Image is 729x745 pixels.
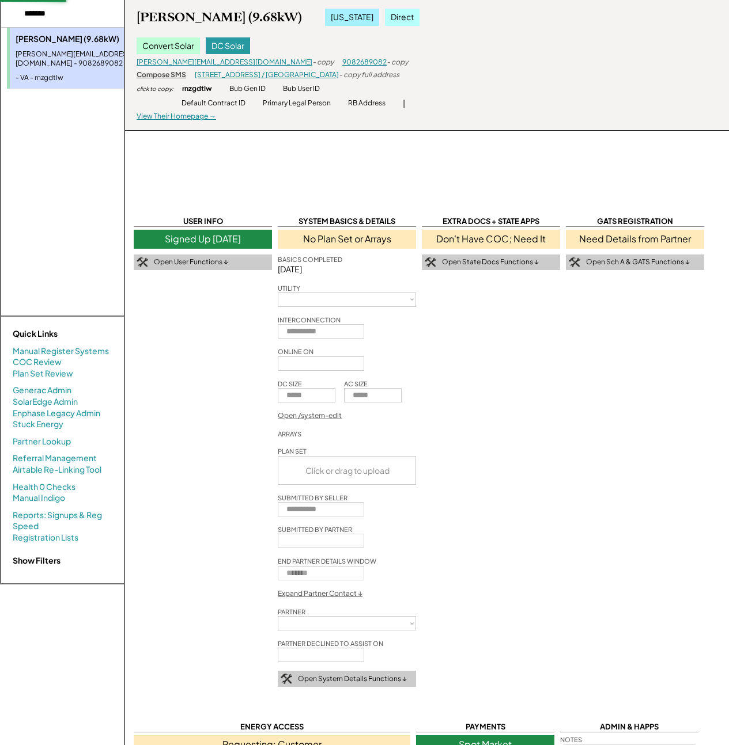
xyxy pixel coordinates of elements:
[137,112,216,121] div: View Their Homepage →
[195,70,339,79] a: [STREET_ADDRESS] / [GEOGRAPHIC_DATA]
[13,328,128,340] div: Quick Links
[278,457,417,484] div: Click or drag to upload
[137,58,312,66] a: [PERSON_NAME][EMAIL_ADDRESS][DOMAIN_NAME]
[278,607,305,616] div: PARTNER
[278,264,416,275] div: [DATE]
[229,84,266,94] div: Bub Gen ID
[16,50,157,69] div: [PERSON_NAME][EMAIL_ADDRESS][DOMAIN_NAME] - 9082689082
[422,216,560,227] div: EXTRA DOCS + STATE APPS
[13,385,71,396] a: Generac Admin
[278,589,362,599] div: Expand Partner Contact ↓
[278,525,352,534] div: SUBMITTED BY PARTNER
[13,555,61,565] strong: Show Filters
[344,379,368,388] div: AC SIZE
[298,674,407,684] div: Open System Details Functions ↓
[278,316,341,324] div: INTERCONNECTION
[13,453,97,464] a: Referral Management
[385,9,420,26] div: Direct
[387,58,408,67] div: - copy
[278,429,301,438] div: ARRAYS
[16,33,157,45] div: [PERSON_NAME] (9.68kW)
[13,464,101,476] a: Airtable Re-Linking Tool
[137,257,148,268] img: tool-icon.png
[281,674,292,684] img: tool-icon.png
[154,257,228,267] div: Open User Functions ↓
[13,419,63,430] a: Stuck Energy
[278,557,376,565] div: END PARTNER DETAILS WINDOW
[566,216,704,227] div: GATS REGISTRATION
[416,721,554,732] div: PAYMENTS
[13,368,73,379] a: Plan Set Review
[278,411,342,421] div: Open /system-edit
[312,58,334,67] div: - copy
[182,98,245,108] div: Default Contract ID
[325,9,379,26] div: [US_STATE]
[348,98,386,108] div: RB Address
[13,481,75,493] a: Health 0 Checks
[13,510,112,532] a: Reports: Signups & Reg Speed
[342,58,387,66] a: 9082689082
[13,356,62,368] a: COC Review
[283,84,320,94] div: Bub User ID
[278,230,416,248] div: No Plan Set or Arrays
[586,257,690,267] div: Open Sch A & GATS Functions ↓
[278,255,342,264] div: BASICS COMPLETED
[182,84,212,94] div: rnzgdtlw
[425,257,436,268] img: tool-icon.png
[134,230,272,248] div: Signed Up [DATE]
[278,216,416,227] div: SYSTEM BASICS & DETAILS
[13,345,109,357] a: Manual Register Systems
[560,721,698,732] div: ADMIN & HAPPS
[278,379,302,388] div: DC SIZE
[263,98,331,108] div: Primary Legal Person
[278,639,383,648] div: PARTNER DECLINED TO ASSIST ON
[278,493,347,502] div: SUBMITTED BY SELLER
[13,532,78,543] a: Registration Lists
[566,230,704,248] div: Need Details from Partner
[137,70,186,80] div: Compose SMS
[339,70,399,80] div: - copy full address
[560,735,582,744] div: NOTES
[403,98,405,109] div: |
[16,73,157,83] div: - VA - rnzgdtlw
[134,721,410,732] div: ENERGY ACCESS
[422,230,560,248] div: Don't Have COC; Need It
[13,492,65,504] a: Manual Indigo
[13,408,100,419] a: Enphase Legacy Admin
[137,85,173,93] div: click to copy:
[13,396,78,408] a: SolarEdge Admin
[569,257,580,268] img: tool-icon.png
[206,37,250,55] div: DC Solar
[278,347,313,356] div: ONLINE ON
[137,9,302,25] div: [PERSON_NAME] (9.68kW)
[13,436,71,447] a: Partner Lookup
[137,37,200,55] div: Convert Solar
[278,284,300,292] div: UTILITY
[442,257,539,267] div: Open State Docs Functions ↓
[134,216,272,227] div: USER INFO
[278,447,307,455] div: PLAN SET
